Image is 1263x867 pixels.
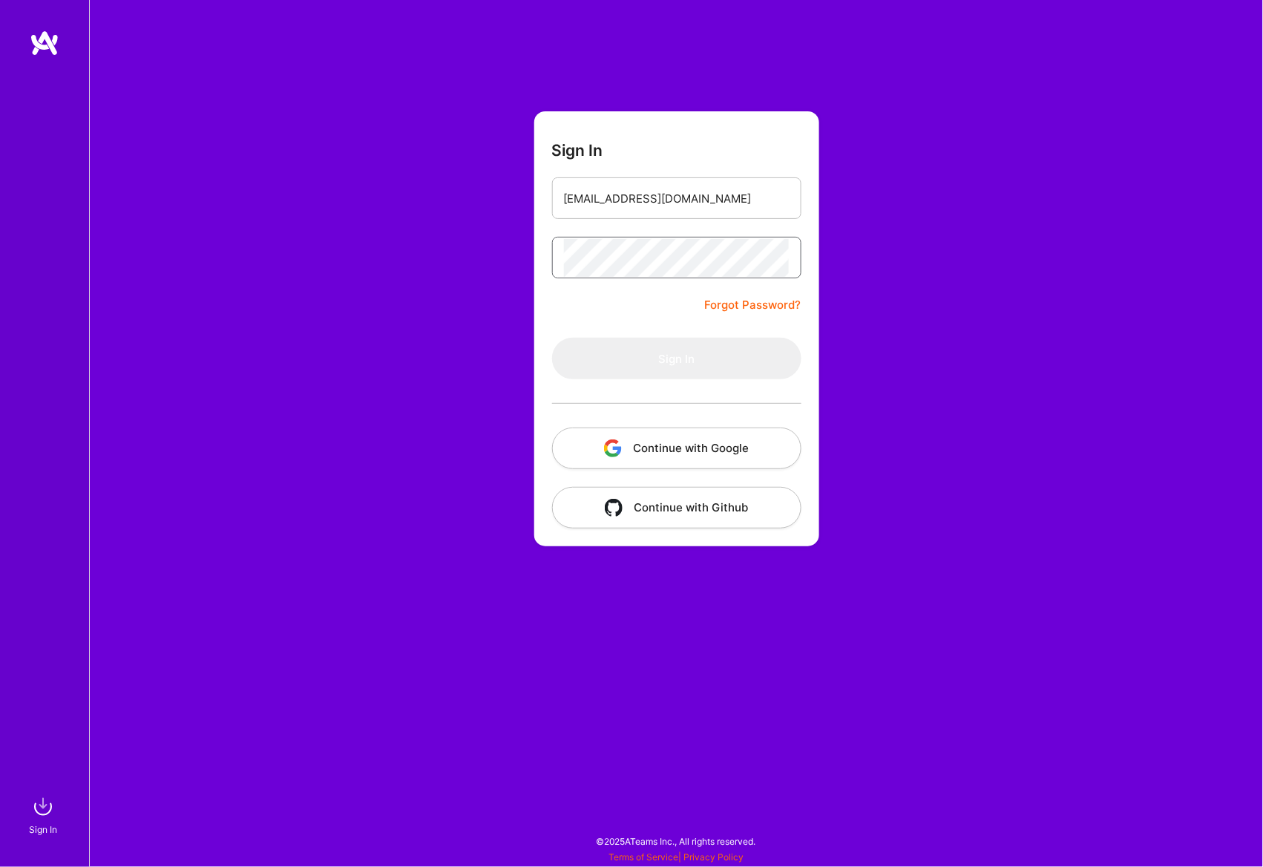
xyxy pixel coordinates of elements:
button: Continue with Google [552,428,801,469]
img: sign in [28,792,58,822]
a: Terms of Service [608,851,678,863]
a: sign inSign In [31,792,58,837]
button: Continue with Github [552,487,801,529]
h3: Sign In [552,141,603,160]
img: icon [604,439,622,457]
img: icon [605,499,623,517]
button: Sign In [552,338,801,379]
div: Sign In [29,822,57,837]
a: Privacy Policy [683,851,744,863]
span: | [608,851,744,863]
img: logo [30,30,59,56]
input: Email... [564,180,790,217]
a: Forgot Password? [705,296,801,314]
div: © 2025 ATeams Inc., All rights reserved. [89,822,1263,860]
